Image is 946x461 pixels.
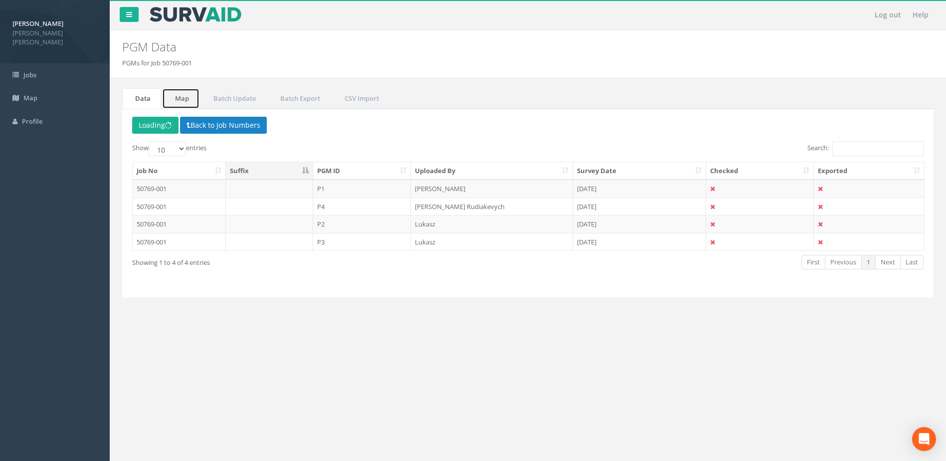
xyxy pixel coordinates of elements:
td: 50769-001 [133,215,226,233]
a: Batch Update [200,88,266,109]
th: Job No: activate to sort column ascending [133,162,226,180]
a: 1 [861,255,876,269]
span: Map [23,93,37,102]
a: First [801,255,825,269]
th: Exported: activate to sort column ascending [814,162,924,180]
td: [PERSON_NAME] [411,180,573,198]
th: Survey Date: activate to sort column ascending [573,162,707,180]
td: [PERSON_NAME] Rudiakevych [411,198,573,216]
a: Previous [825,255,862,269]
span: [PERSON_NAME] [PERSON_NAME] [12,28,97,47]
th: Checked: activate to sort column ascending [706,162,814,180]
label: Search: [807,141,924,156]
span: Profile [22,117,42,126]
th: Uploaded By: activate to sort column ascending [411,162,573,180]
button: Back to Job Numbers [180,117,267,134]
label: Show entries [132,141,206,156]
a: Last [900,255,924,269]
a: CSV Import [332,88,389,109]
th: Suffix: activate to sort column descending [226,162,313,180]
td: [DATE] [573,180,707,198]
a: Map [162,88,199,109]
th: PGM ID: activate to sort column ascending [313,162,411,180]
td: Lukasz [411,215,573,233]
a: Data [122,88,161,109]
div: Open Intercom Messenger [912,427,936,451]
td: [DATE] [573,215,707,233]
td: 50769-001 [133,180,226,198]
a: [PERSON_NAME] [PERSON_NAME] [PERSON_NAME] [12,16,97,47]
td: 50769-001 [133,198,226,216]
a: Next [875,255,901,269]
td: P3 [313,233,411,251]
select: Showentries [149,141,186,156]
td: P2 [313,215,411,233]
a: Batch Export [267,88,331,109]
td: P1 [313,180,411,198]
td: 50769-001 [133,233,226,251]
li: PGMs for Job 50769-001 [122,58,192,68]
td: [DATE] [573,198,707,216]
td: P4 [313,198,411,216]
td: Lukasz [411,233,573,251]
button: Loading [132,117,179,134]
strong: [PERSON_NAME] [12,19,63,28]
span: Jobs [23,70,36,79]
div: Showing 1 to 4 of 4 entries [132,254,453,267]
td: [DATE] [573,233,707,251]
input: Search: [832,141,924,156]
h2: PGM Data [122,40,796,53]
